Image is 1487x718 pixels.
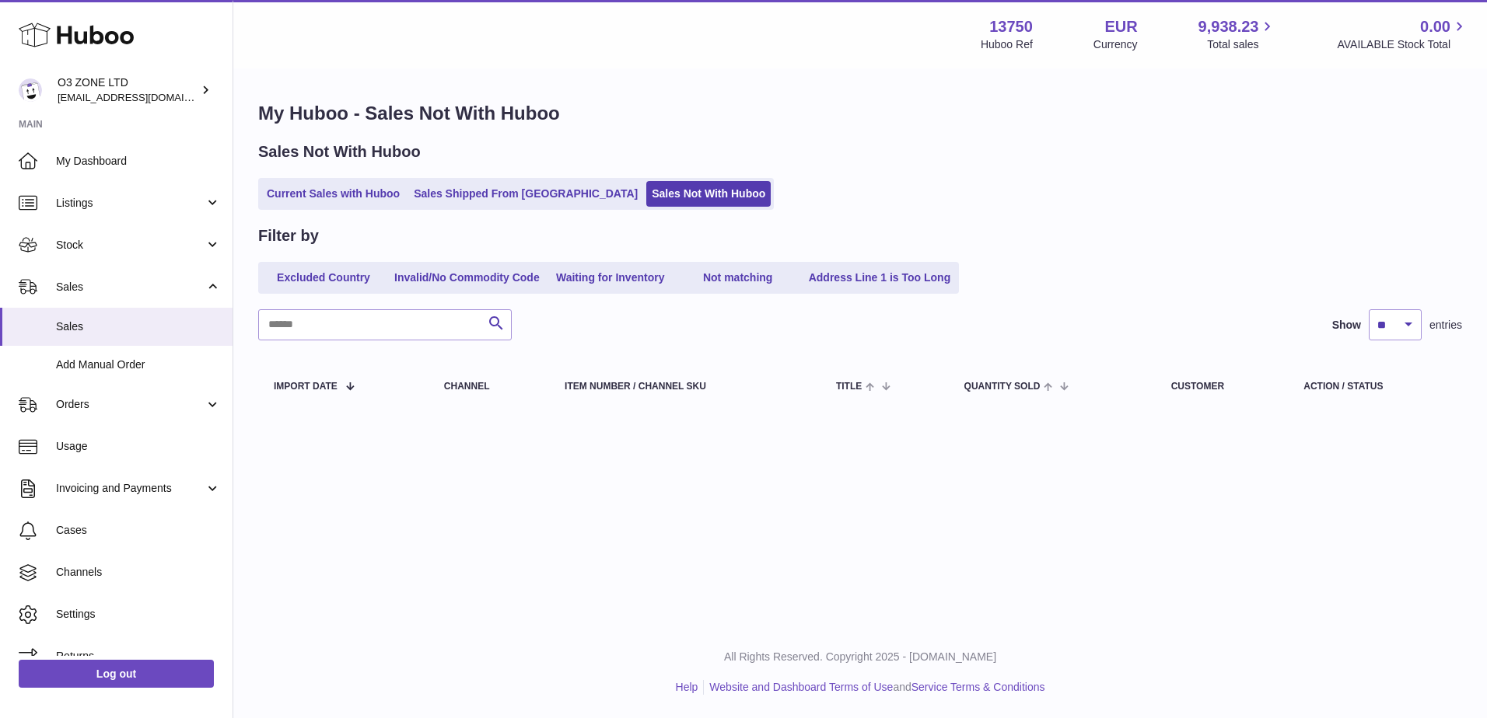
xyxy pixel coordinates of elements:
[836,382,862,392] span: Title
[246,650,1475,664] p: All Rights Reserved. Copyright 2025 - [DOMAIN_NAME]
[1337,37,1468,52] span: AVAILABLE Stock Total
[56,439,221,454] span: Usage
[646,181,771,207] a: Sales Not With Huboo
[261,181,405,207] a: Current Sales with Huboo
[56,319,221,334] span: Sales
[1337,16,1468,52] a: 0.00 AVAILABLE Stock Total
[964,382,1041,392] span: Quantity Sold
[56,565,221,580] span: Channels
[56,523,221,538] span: Cases
[1198,16,1259,37] span: 9,938.23
[56,238,205,253] span: Stock
[408,181,643,207] a: Sales Shipped From [GEOGRAPHIC_DATA]
[704,680,1044,695] li: and
[548,265,673,291] a: Waiting for Inventory
[1420,16,1450,37] span: 0.00
[58,91,229,103] span: [EMAIL_ADDRESS][DOMAIN_NAME]
[1104,16,1137,37] strong: EUR
[676,681,698,693] a: Help
[989,16,1033,37] strong: 13750
[56,649,221,664] span: Returns
[1303,382,1447,392] div: Action / Status
[58,75,198,105] div: O3 ZONE LTD
[444,382,534,392] div: Channel
[676,265,800,291] a: Not matching
[1198,16,1277,52] a: 9,938.23 Total sales
[803,265,957,291] a: Address Line 1 is Too Long
[56,397,205,412] span: Orders
[258,101,1462,126] h1: My Huboo - Sales Not With Huboo
[56,481,205,496] span: Invoicing and Payments
[709,681,893,693] a: Website and Dashboard Terms of Use
[56,280,205,295] span: Sales
[56,196,205,211] span: Listings
[258,225,319,246] h2: Filter by
[56,154,221,169] span: My Dashboard
[911,681,1045,693] a: Service Terms & Conditions
[19,78,42,102] img: hello@o3zoneltd.co.uk
[19,660,214,688] a: Log out
[274,382,338,392] span: Import date
[1171,382,1273,392] div: Customer
[1093,37,1138,52] div: Currency
[56,607,221,622] span: Settings
[389,265,545,291] a: Invalid/No Commodity Code
[56,357,221,372] span: Add Manual Order
[565,382,805,392] div: Item Number / Channel SKU
[258,141,421,162] h2: Sales Not With Huboo
[1332,318,1361,333] label: Show
[1207,37,1276,52] span: Total sales
[261,265,386,291] a: Excluded Country
[1429,318,1462,333] span: entries
[981,37,1033,52] div: Huboo Ref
